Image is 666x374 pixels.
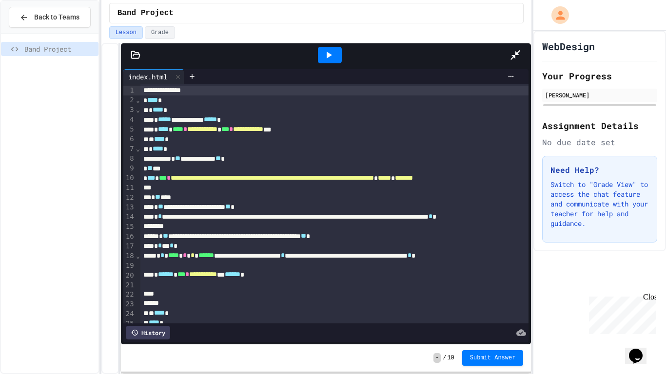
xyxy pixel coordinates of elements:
[118,7,174,19] span: Band Project
[542,136,657,148] div: No due date set
[123,290,136,299] div: 22
[136,106,140,113] span: Fold line
[470,354,516,362] span: Submit Answer
[24,44,95,54] span: Band Project
[123,319,136,329] div: 25
[123,95,136,105] div: 2
[136,145,140,152] span: Fold line
[433,353,441,363] span: -
[123,309,136,319] div: 24
[447,354,454,362] span: 10
[123,144,136,154] div: 7
[123,299,136,309] div: 23
[136,96,140,104] span: Fold line
[542,69,657,83] h2: Your Progress
[123,115,136,125] div: 4
[123,105,136,115] div: 3
[136,252,140,260] span: Fold line
[462,350,524,366] button: Submit Answer
[542,119,657,132] h2: Assignment Details
[123,173,136,183] div: 10
[550,164,649,176] h3: Need Help?
[123,183,136,193] div: 11
[123,280,136,290] div: 21
[126,326,170,339] div: History
[123,251,136,261] div: 18
[123,271,136,280] div: 20
[109,26,143,39] button: Lesson
[123,134,136,144] div: 6
[145,26,175,39] button: Grade
[123,154,136,164] div: 8
[123,125,136,134] div: 5
[123,193,136,203] div: 12
[443,354,446,362] span: /
[123,164,136,173] div: 9
[123,86,136,95] div: 1
[4,4,67,62] div: Chat with us now!Close
[123,72,172,82] div: index.html
[123,212,136,222] div: 14
[585,293,656,334] iframe: chat widget
[123,232,136,242] div: 16
[542,39,595,53] h1: WebDesign
[550,180,649,228] p: Switch to "Grade View" to access the chat feature and communicate with your teacher for help and ...
[545,91,654,99] div: [PERSON_NAME]
[123,261,136,271] div: 19
[123,203,136,212] div: 13
[541,4,571,26] div: My Account
[123,222,136,232] div: 15
[123,69,184,84] div: index.html
[625,335,656,364] iframe: chat widget
[123,242,136,251] div: 17
[34,12,79,22] span: Back to Teams
[9,7,91,28] button: Back to Teams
